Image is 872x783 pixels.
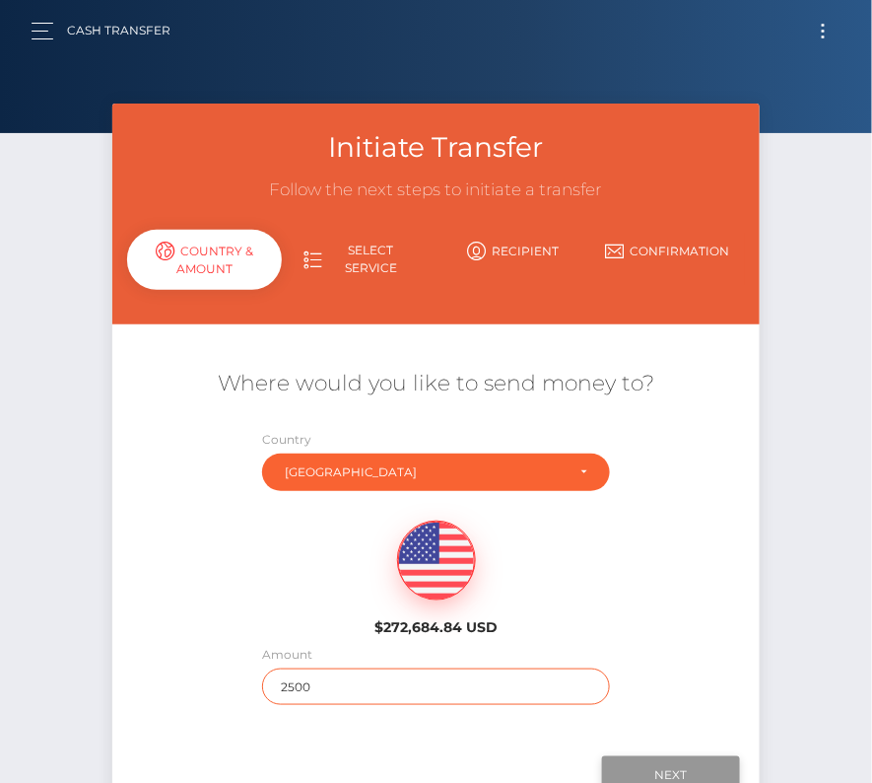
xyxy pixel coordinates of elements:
a: Cash Transfer [67,10,170,51]
h3: Follow the next steps to initiate a transfer [127,178,746,202]
a: Recipient [436,234,591,268]
div: Country & Amount [127,230,282,290]
img: USD.png [398,522,475,601]
button: Toggle navigation [805,18,841,44]
h6: $272,684.84 USD [343,619,529,636]
h3: Initiate Transfer [127,128,746,167]
input: Amount to send in USD (Maximum: 272684.84) [262,669,611,705]
a: Confirmation [590,234,745,268]
button: United States [262,454,611,491]
label: Amount [262,646,312,664]
div: [GEOGRAPHIC_DATA] [285,464,566,480]
h5: Where would you like to send money to? [127,369,746,399]
a: Select Service [282,234,436,285]
label: Country [262,431,311,449]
